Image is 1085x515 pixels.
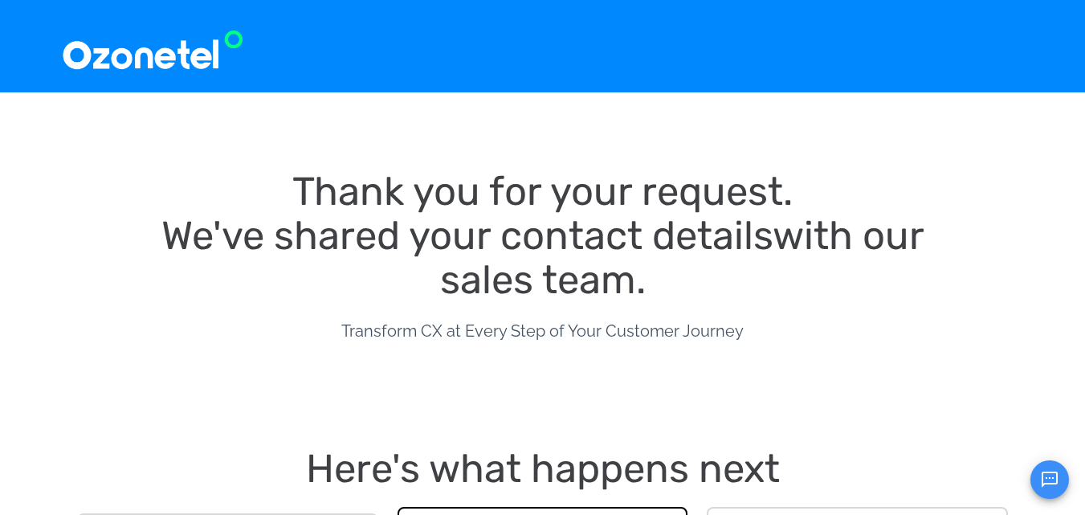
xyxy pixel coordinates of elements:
span: Thank you for your request. [292,168,793,215]
span: Transform CX at Every Step of Your Customer Journey [341,321,744,341]
span: Here's what happens next [306,445,780,492]
span: with our sales team. [440,212,934,303]
span: We've shared your contact details [161,212,773,259]
button: Open chat [1030,460,1069,499]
